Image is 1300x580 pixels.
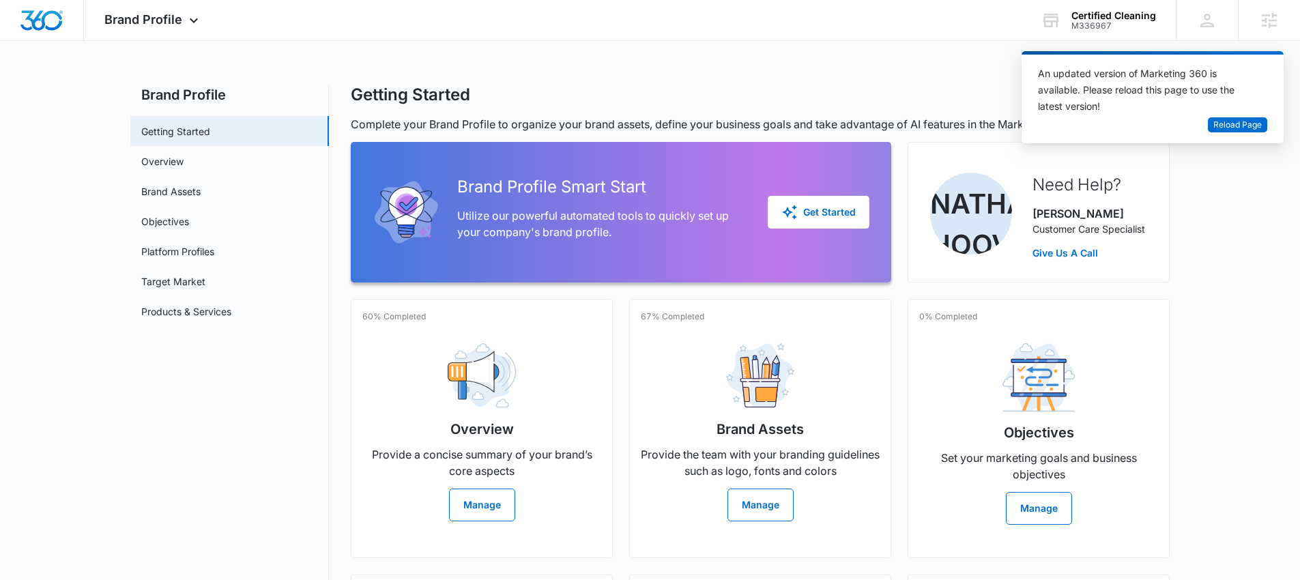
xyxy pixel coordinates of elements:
[351,299,613,558] a: 60% CompletedOverviewProvide a concise summary of your brand’s core aspectsManage
[1006,492,1072,525] button: Manage
[727,489,794,521] button: Manage
[130,85,329,105] h2: Brand Profile
[1032,246,1145,260] a: Give Us A Call
[362,310,426,323] p: 60% Completed
[141,124,210,139] a: Getting Started
[919,310,977,323] p: 0% Completed
[1208,117,1267,133] button: Reload Page
[717,419,804,439] h2: Brand Assets
[457,175,746,199] h2: Brand Profile Smart Start
[457,207,746,240] p: Utilize our powerful automated tools to quickly set up your company's brand profile.
[641,310,704,323] p: 67% Completed
[1038,66,1251,115] div: An updated version of Marketing 360 is available. Please reload this page to use the latest version!
[919,450,1158,482] p: Set your marketing goals and business objectives
[781,204,856,220] div: Get Started
[1071,21,1156,31] div: account id
[141,184,201,199] a: Brand Assets
[351,116,1170,132] p: Complete your Brand Profile to organize your brand assets, define your business goals and take ad...
[141,154,184,169] a: Overview
[1032,205,1145,222] p: [PERSON_NAME]
[351,85,470,105] h1: Getting Started
[1213,119,1262,132] span: Reload Page
[1004,422,1074,443] h2: Objectives
[1071,10,1156,21] div: account name
[908,299,1170,558] a: 0% CompletedObjectivesSet your marketing goals and business objectivesManage
[450,419,514,439] h2: Overview
[1032,173,1145,197] h2: Need Help?
[141,274,205,289] a: Target Market
[141,244,214,259] a: Platform Profiles
[641,446,880,479] p: Provide the team with your branding guidelines such as logo, fonts and colors
[1032,222,1145,236] p: Customer Care Specialist
[141,214,189,229] a: Objectives
[141,304,231,319] a: Products & Services
[449,489,515,521] button: Manage
[104,12,182,27] span: Brand Profile
[629,299,891,558] a: 67% CompletedBrand AssetsProvide the team with your branding guidelines such as logo, fonts and c...
[930,173,1012,255] img: Nathan Hoover
[768,196,869,229] button: Get Started
[362,446,601,479] p: Provide a concise summary of your brand’s core aspects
